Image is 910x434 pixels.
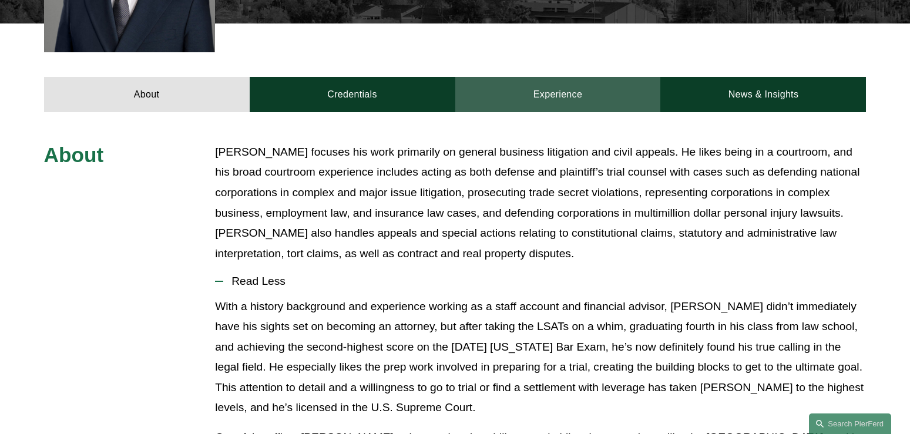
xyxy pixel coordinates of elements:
span: About [44,143,104,166]
a: About [44,77,250,112]
button: Read Less [215,266,866,297]
p: With a history background and experience working as a staff account and financial advisor, [PERSO... [215,297,866,418]
span: Read Less [223,275,866,288]
a: News & Insights [660,77,866,112]
p: [PERSON_NAME] focuses his work primarily on general business litigation and civil appeals. He lik... [215,142,866,264]
a: Experience [455,77,661,112]
a: Search this site [809,413,891,434]
a: Credentials [250,77,455,112]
